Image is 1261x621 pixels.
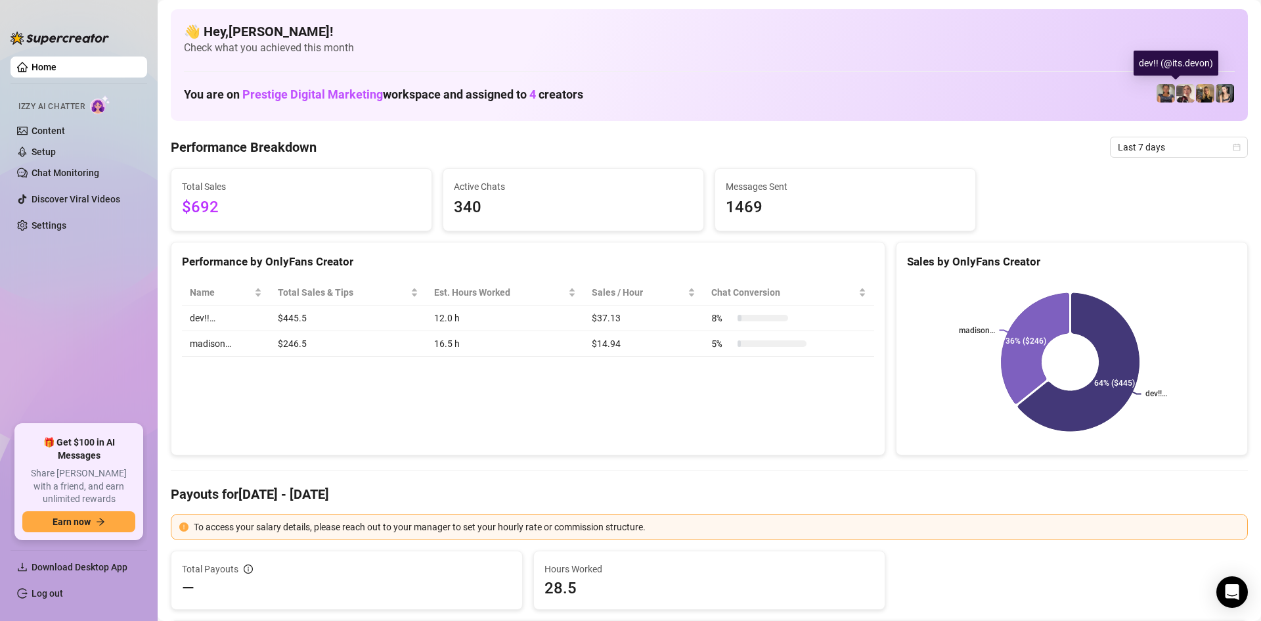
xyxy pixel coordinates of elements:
[1196,84,1214,103] img: kendall
[190,285,252,300] span: Name
[426,306,584,331] td: 12.0 h
[711,336,732,351] span: 5 %
[32,62,56,72] a: Home
[32,220,66,231] a: Settings
[184,22,1235,41] h4: 👋 Hey, [PERSON_NAME] !
[171,485,1248,503] h4: Payouts for [DATE] - [DATE]
[584,306,703,331] td: $37.13
[959,326,995,335] text: madison…
[171,138,317,156] h4: Performance Breakdown
[426,331,584,357] td: 16.5 h
[182,306,270,331] td: dev!!…
[11,32,109,45] img: logo-BBDzfeDw.svg
[32,588,63,599] a: Log out
[529,87,536,101] span: 4
[182,195,421,220] span: $692
[544,562,874,576] span: Hours Worked
[703,280,874,306] th: Chat Conversion
[278,285,408,300] span: Total Sales & Tips
[182,331,270,357] td: madison…
[711,311,732,325] span: 8 %
[32,562,127,572] span: Download Desktop App
[182,179,421,194] span: Total Sales
[22,467,135,506] span: Share [PERSON_NAME] with a friend, and earn unlimited rewards
[18,101,85,113] span: Izzy AI Chatter
[182,253,874,271] div: Performance by OnlyFans Creator
[270,331,426,357] td: $246.5
[179,522,188,532] span: exclamation-circle
[454,195,693,220] span: 340
[22,511,135,532] button: Earn nowarrow-right
[1216,576,1248,608] div: Open Intercom Messenger
[32,126,65,136] a: Content
[726,179,965,194] span: Messages Sent
[454,179,693,194] span: Active Chats
[32,168,99,178] a: Chat Monitoring
[22,436,135,462] span: 🎁 Get $100 in AI Messages
[194,520,1239,534] div: To access your salary details, please reach out to your manager to set your hourly rate or commis...
[53,517,91,527] span: Earn now
[32,147,56,157] a: Setup
[182,562,238,576] span: Total Payouts
[244,564,253,574] span: info-circle
[1118,137,1240,157] span: Last 7 days
[184,41,1235,55] span: Check what you achieved this month
[1176,84,1195,103] img: dev!!
[1233,143,1241,151] span: calendar
[434,285,565,300] div: Est. Hours Worked
[726,195,965,220] span: 1469
[584,331,703,357] td: $14.94
[270,306,426,331] td: $445.5
[90,95,110,114] img: AI Chatter
[96,517,105,526] span: arrow-right
[1157,84,1175,103] img: madison
[907,253,1237,271] div: Sales by OnlyFans Creator
[711,285,856,300] span: Chat Conversion
[1134,51,1218,76] div: dev!! (@its.devon)
[17,562,28,572] span: download
[584,280,703,306] th: Sales / Hour
[242,87,383,101] span: Prestige Digital Marketing
[182,280,270,306] th: Name
[32,194,120,204] a: Discover Viral Videos
[544,578,874,599] span: 28.5
[592,285,685,300] span: Sales / Hour
[1145,390,1167,399] text: dev!!…
[1216,84,1234,103] img: bella
[182,578,194,599] span: —
[270,280,426,306] th: Total Sales & Tips
[184,87,583,102] h1: You are on workspace and assigned to creators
